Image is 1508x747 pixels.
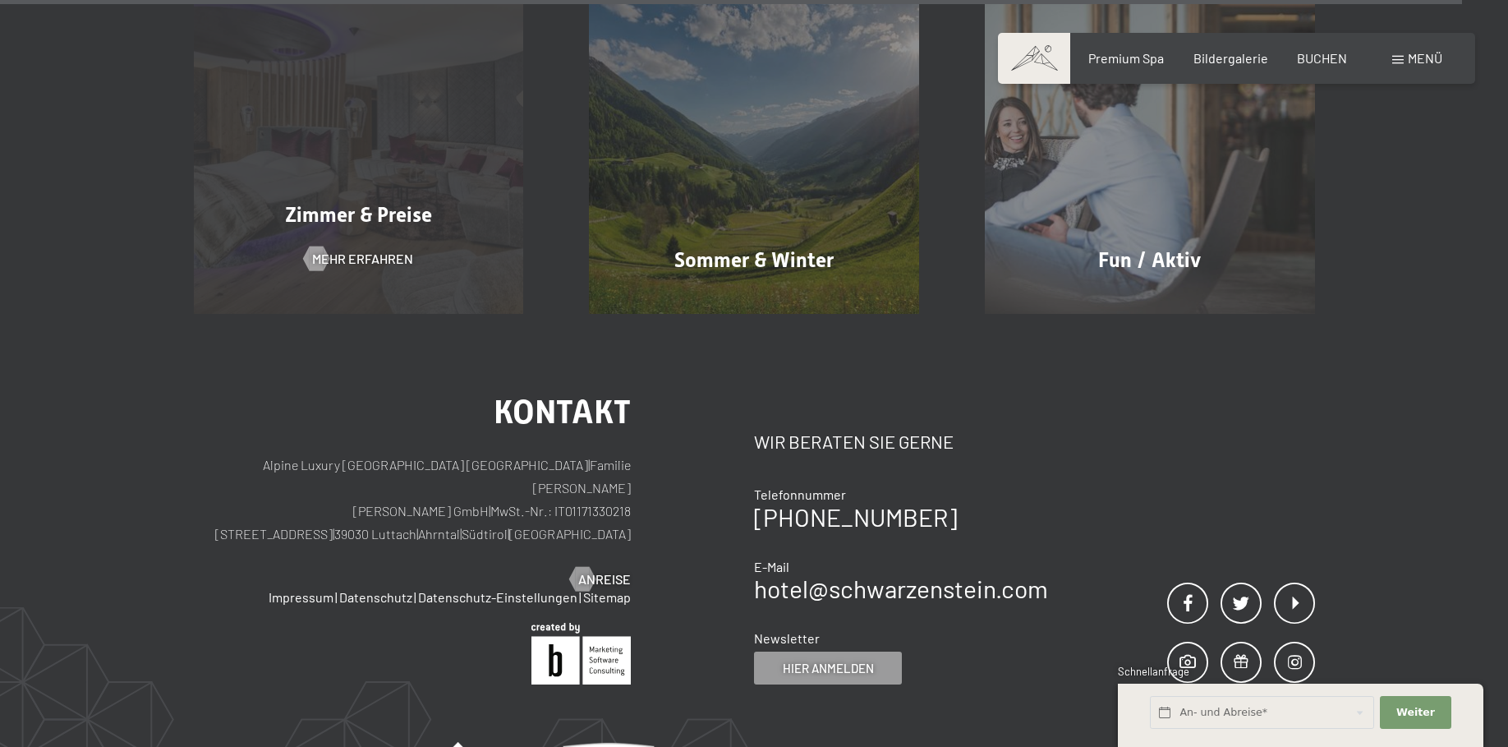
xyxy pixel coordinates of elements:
[783,660,874,677] span: Hier anmelden
[416,526,418,542] span: |
[754,431,954,452] span: Wir beraten Sie gerne
[754,574,1048,603] a: hotel@schwarzenstein.com
[579,589,582,605] span: |
[335,589,338,605] span: |
[578,570,631,588] span: Anreise
[531,623,631,685] img: Brandnamic GmbH | Leading Hospitality Solutions
[1118,665,1189,678] span: Schnellanfrage
[588,457,590,473] span: |
[1297,50,1347,66] a: BUCHEN
[494,393,631,431] span: Kontakt
[339,589,412,605] a: Datenschutz
[754,502,957,532] a: [PHONE_NUMBER]
[333,526,334,542] span: |
[508,526,509,542] span: |
[1193,50,1268,66] a: Bildergalerie
[570,570,631,588] a: Anreise
[754,630,820,646] span: Newsletter
[269,589,333,605] a: Impressum
[1380,696,1451,730] button: Weiter
[754,486,846,502] span: Telefonnummer
[418,589,577,605] a: Datenschutz-Einstellungen
[194,454,632,546] p: Alpine Luxury [GEOGRAPHIC_DATA] [GEOGRAPHIC_DATA] Familie [PERSON_NAME] [PERSON_NAME] GmbH MwSt.-...
[1408,50,1442,66] span: Menü
[583,589,631,605] a: Sitemap
[312,250,413,268] span: Mehr erfahren
[1088,50,1164,66] a: Premium Spa
[414,589,416,605] span: |
[1396,705,1435,720] span: Weiter
[460,526,462,542] span: |
[754,559,789,574] span: E-Mail
[674,248,834,272] span: Sommer & Winter
[285,203,432,227] span: Zimmer & Preise
[1098,248,1201,272] span: Fun / Aktiv
[489,503,490,519] span: |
